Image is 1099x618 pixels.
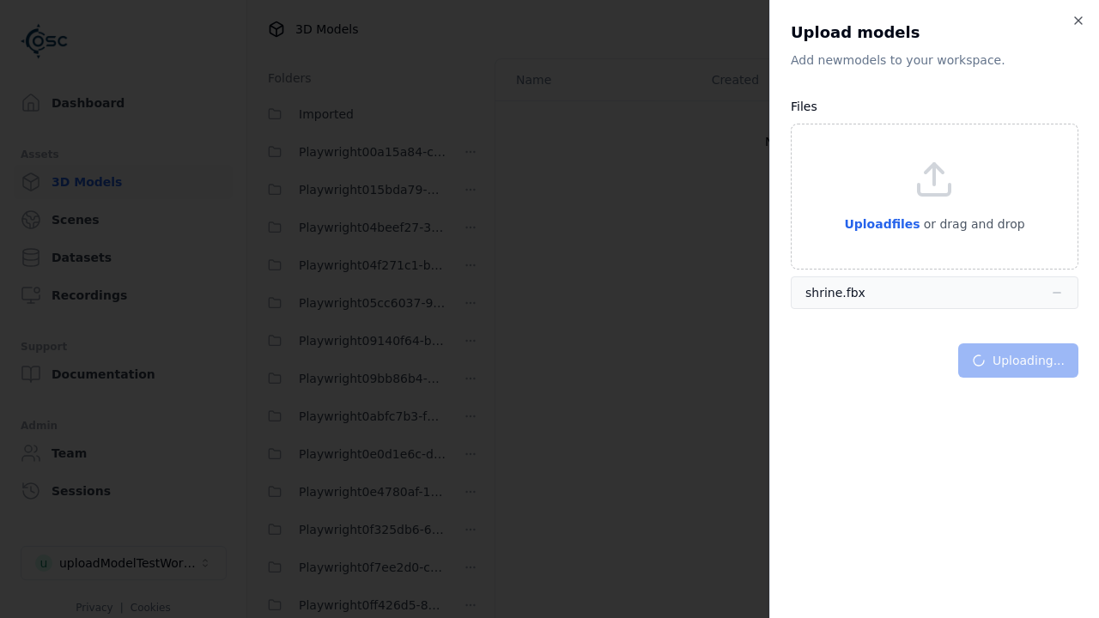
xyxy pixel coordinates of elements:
p: or drag and drop [920,214,1025,234]
h2: Upload models [791,21,1078,45]
label: Files [791,100,817,113]
p: Add new model s to your workspace. [791,51,1078,69]
div: shrine.fbx [805,284,865,301]
span: Upload files [844,217,920,231]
